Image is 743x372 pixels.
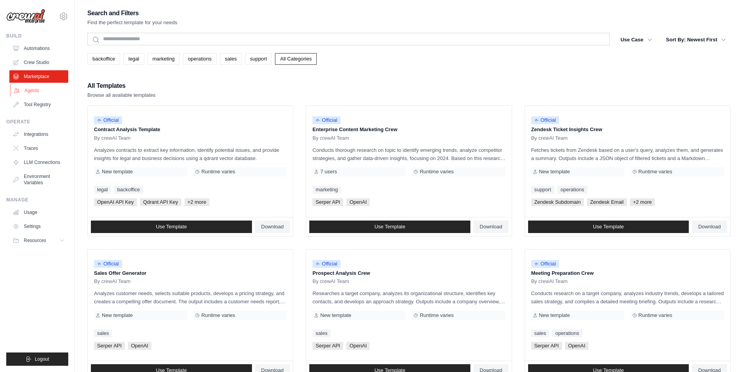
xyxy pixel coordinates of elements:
[94,135,131,141] span: By crewAI Team
[312,342,343,350] span: Serper API
[531,329,549,337] a: sales
[587,198,627,206] span: Zendesk Email
[9,156,68,169] a: LLM Connections
[201,312,235,319] span: Runtime varies
[9,234,68,247] button: Resources
[312,269,505,277] p: Prospect Analysis Crew
[94,289,287,306] p: Analyzes customer needs, selects suitable products, develops a pricing strategy, and creates a co...
[140,198,181,206] span: Qdrant API Key
[9,142,68,155] a: Traces
[94,126,287,133] p: Contract Analysis Template
[201,169,235,175] span: Runtime varies
[531,269,724,277] p: Meeting Preparation Crew
[123,53,144,65] a: legal
[630,198,655,206] span: +2 more
[312,260,340,268] span: Official
[531,135,568,141] span: By crewAI Team
[261,224,284,230] span: Download
[692,221,727,233] a: Download
[420,312,454,319] span: Runtime varies
[87,19,177,27] p: Find the perfect template for your needs
[531,278,568,285] span: By crewAI Team
[420,169,454,175] span: Runtime varies
[539,169,570,175] span: New template
[312,186,341,194] a: marketing
[346,342,370,350] span: OpenAI
[312,198,343,206] span: Serper API
[593,224,624,230] span: Use Template
[480,224,502,230] span: Download
[102,312,133,319] span: New template
[309,221,470,233] a: Use Template
[638,169,672,175] span: Runtime varies
[6,9,45,24] img: Logo
[6,352,68,366] button: Logout
[35,356,49,362] span: Logout
[312,278,349,285] span: By crewAI Team
[528,221,689,233] a: Use Template
[245,53,272,65] a: support
[531,198,584,206] span: Zendesk Subdomain
[6,33,68,39] div: Build
[531,146,724,162] p: Fetches tickets from Zendesk based on a user's query, analyzes them, and generates a summary. Out...
[9,220,68,233] a: Settings
[94,198,137,206] span: OpenAI API Key
[531,342,562,350] span: Serper API
[183,53,217,65] a: operations
[87,8,177,19] h2: Search and Filters
[87,80,156,91] h2: All Templates
[312,329,330,337] a: sales
[312,146,505,162] p: Conducts thorough research on topic to identify emerging trends, analyze competitor strategies, a...
[255,221,290,233] a: Download
[638,312,672,319] span: Runtime varies
[346,198,370,206] span: OpenAI
[531,126,724,133] p: Zendesk Ticket Insights Crew
[6,119,68,125] div: Operate
[184,198,209,206] span: +2 more
[114,186,143,194] a: backoffice
[9,206,68,219] a: Usage
[9,98,68,111] a: Tool Registry
[552,329,582,337] a: operations
[9,56,68,69] a: Crew Studio
[374,224,405,230] span: Use Template
[94,260,122,268] span: Official
[312,135,349,141] span: By crewAI Team
[9,42,68,55] a: Automations
[10,84,69,97] a: Agents
[9,128,68,141] a: Integrations
[94,342,125,350] span: Serper API
[9,70,68,83] a: Marketplace
[312,289,505,306] p: Researches a target company, analyzes its organizational structure, identifies key contacts, and ...
[94,186,111,194] a: legal
[102,169,133,175] span: New template
[275,53,317,65] a: All Categories
[94,116,122,124] span: Official
[24,237,46,244] span: Resources
[128,342,151,350] span: OpenAI
[320,169,337,175] span: 7 users
[87,53,120,65] a: backoffice
[94,329,112,337] a: sales
[531,260,559,268] span: Official
[616,33,657,47] button: Use Case
[661,33,731,47] button: Sort By: Newest First
[94,269,287,277] p: Sales Offer Generator
[156,224,187,230] span: Use Template
[147,53,180,65] a: marketing
[473,221,509,233] a: Download
[87,91,156,99] p: Browse all available templates
[698,224,721,230] span: Download
[531,116,559,124] span: Official
[312,116,340,124] span: Official
[539,312,570,319] span: New template
[312,126,505,133] p: Enterprise Content Marketing Crew
[565,342,589,350] span: OpenAI
[531,289,724,306] p: Conducts research on a target company, analyzes industry trends, develops a tailored sales strate...
[94,146,287,162] p: Analyzes contracts to extract key information, identify potential issues, and provide insights fo...
[531,186,554,194] a: support
[220,53,242,65] a: sales
[91,221,252,233] a: Use Template
[6,197,68,203] div: Manage
[94,278,131,285] span: By crewAI Team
